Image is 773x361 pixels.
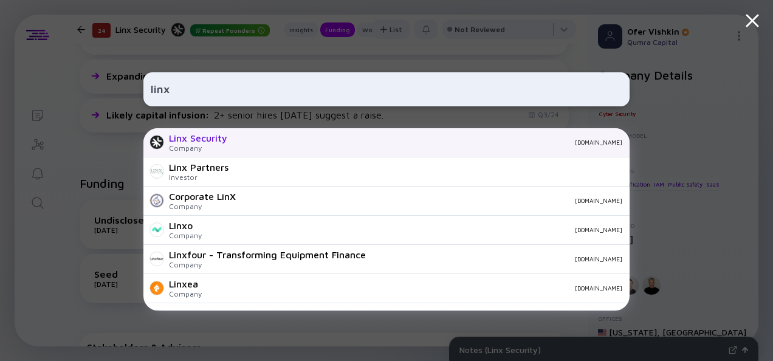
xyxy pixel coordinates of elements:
div: Company [169,231,202,240]
div: Company [169,143,227,153]
input: Search Company or Investor... [151,78,622,100]
div: Corporate LinX [169,191,236,202]
div: [DOMAIN_NAME] [211,284,622,292]
div: Linx Partners [169,162,228,173]
div: Linxo [169,220,202,231]
div: [DOMAIN_NAME] [246,197,622,204]
div: [DOMAIN_NAME] [211,226,622,233]
div: Linxea [169,278,202,289]
div: Linxup [169,308,202,318]
div: [DOMAIN_NAME] [237,139,622,146]
div: Linx Security [169,132,227,143]
div: Linxfour - Transforming Equipment Finance [169,249,366,260]
div: [DOMAIN_NAME] [376,255,622,263]
div: Investor [169,173,228,182]
div: Company [169,260,366,269]
div: Company [169,289,202,298]
div: Company [169,202,236,211]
